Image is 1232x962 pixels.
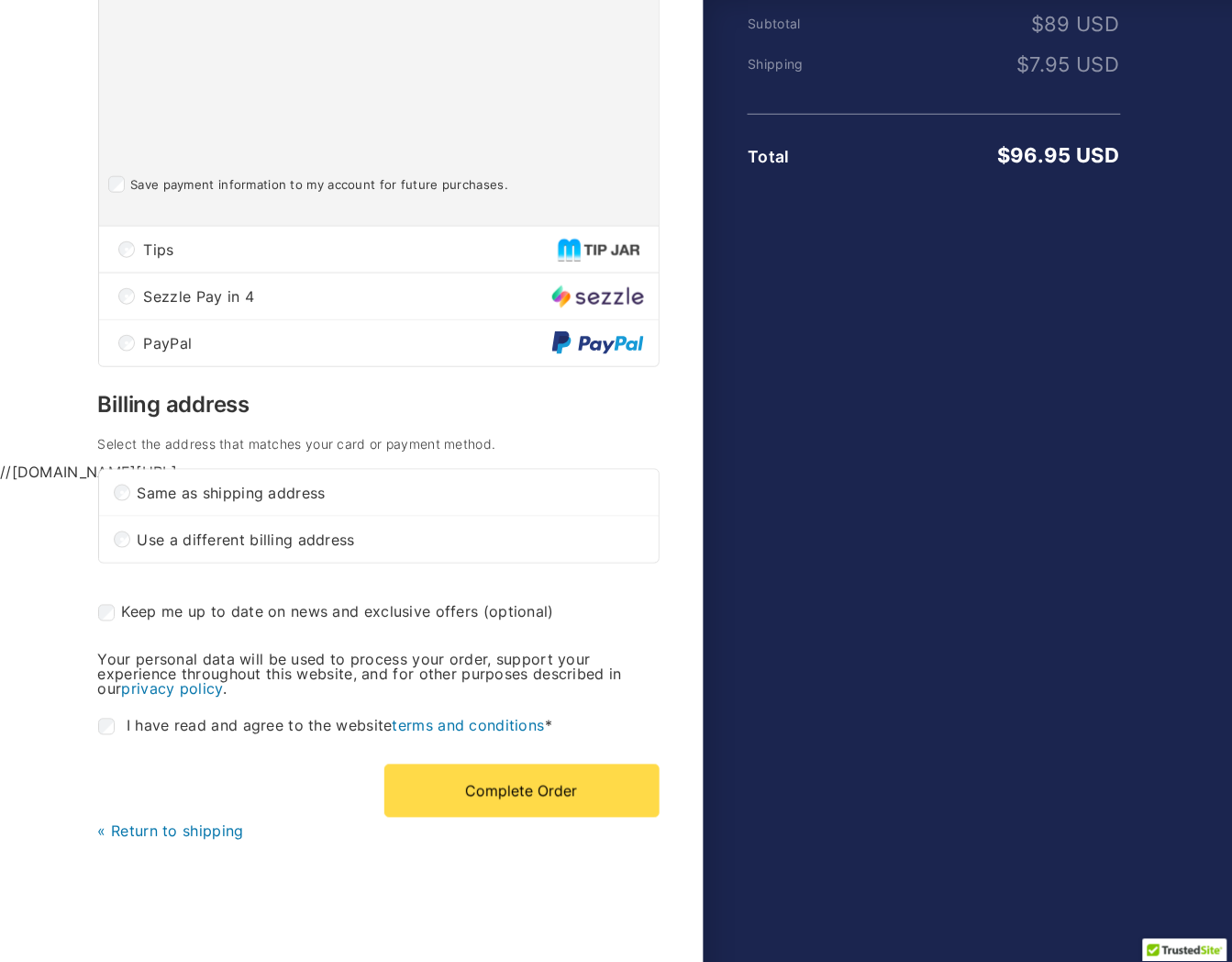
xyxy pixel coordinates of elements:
[144,336,552,351] span: PayPal
[552,331,644,356] img: PayPal
[127,717,553,735] span: I have read and agree to the website
[105,6,653,159] iframe: Secure payment input frame
[997,143,1010,167] span: $
[1017,52,1120,76] bdi: 7.95 USD
[98,653,660,697] p: Your personal data will be used to process your order, support your experience throughout this we...
[98,605,115,621] input: Keep me up to date on news and exclusive offers (optional)
[130,177,508,193] label: Save payment information to my account for future purchases.
[98,719,115,735] input: I have read and agree to the websiteterms and conditions
[558,239,644,262] img: Tips
[384,860,660,899] iframe: PayPal-paylater
[748,148,872,166] th: Total
[997,143,1119,167] bdi: 96.95 USD
[98,394,660,416] h3: Billing address
[384,765,660,818] button: Complete Order
[138,532,644,547] span: Use a different billing address
[1031,12,1044,36] span: $
[384,818,660,856] iframe: PayPal-paypal
[98,822,244,841] a: « Return to shipping
[393,717,545,735] a: terms and conditions
[748,57,872,72] th: Shipping
[138,486,644,500] span: Same as shipping address
[144,289,552,304] span: Sezzle Pay in 4
[98,438,660,451] h4: Select the address that matches your card or payment method.
[1031,12,1119,36] bdi: 89 USD
[144,242,558,257] span: Tips
[121,680,222,699] a: privacy policy
[483,603,554,621] span: (optional)
[1017,52,1030,76] span: $
[748,17,872,31] th: Subtotal
[552,285,644,308] img: Sezzle Pay in 4
[122,603,479,621] span: Keep me up to date on news and exclusive offers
